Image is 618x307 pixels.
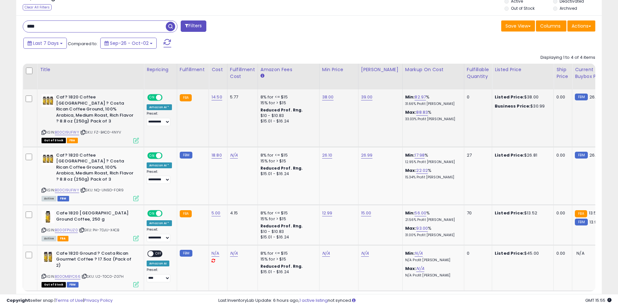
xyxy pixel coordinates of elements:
[110,40,149,46] span: Sep-26 - Oct-02
[261,107,303,113] b: Reduced Prof. Rng.
[181,20,206,32] button: Filters
[405,117,459,122] p: 33.03% Profit [PERSON_NAME]
[147,227,172,242] div: Preset:
[230,152,238,159] a: N/A
[589,94,601,100] span: 26.99
[162,95,172,100] span: OFF
[42,94,139,142] div: ASIN:
[162,211,172,216] span: OFF
[67,282,79,288] span: FBM
[42,236,56,241] span: All listings currently available for purchase on Amazon
[147,162,172,168] div: Amazon AI *
[79,227,119,233] span: | SKU: PH-7DJU-X4CB
[405,225,459,237] div: %
[405,273,459,278] p: N/A Profit [PERSON_NAME]
[405,265,417,272] b: Max:
[55,274,80,279] a: B00OMBYC66
[84,297,113,303] a: Privacy Policy
[556,66,569,80] div: Ship Price
[467,152,487,158] div: 27
[261,94,314,100] div: 8% for <= $15
[23,4,52,10] div: Clear All Filters
[180,94,192,101] small: FBA
[405,102,459,106] p: 31.66% Profit [PERSON_NAME]
[261,210,314,216] div: 8% for <= $15
[405,210,459,222] div: %
[567,20,595,32] button: Actions
[405,94,415,100] b: Min:
[405,160,459,164] p: 12.95% Profit [PERSON_NAME]
[80,187,124,193] span: | SKU: NQ-UN9D-FOR9
[322,152,333,159] a: 26.10
[405,250,415,256] b: Min:
[261,269,314,275] div: $15.01 - $16.24
[589,210,599,216] span: 13.52
[467,94,487,100] div: 0
[556,250,567,256] div: 0.00
[42,196,56,201] span: All listings currently available for purchase on Amazon
[405,218,459,222] p: 21.56% Profit [PERSON_NAME]
[495,103,530,109] b: Business Price:
[585,297,612,303] span: 2025-10-10 15:55 GMT
[55,130,79,135] a: B00CI9UFWY
[33,40,59,46] span: Last 7 Days
[42,210,55,223] img: 51H0-CFKW4L._SL40_.jpg
[511,6,535,11] label: Out of Stock
[100,38,157,49] button: Sep-26 - Oct-02
[495,152,549,158] div: $26.81
[180,250,192,257] small: FBM
[501,20,535,32] button: Save View
[261,250,314,256] div: 8% for <= $15
[299,297,328,303] a: 1 active listing
[415,250,422,257] a: N/A
[495,66,551,73] div: Listed Price
[405,152,415,158] b: Min:
[261,158,314,164] div: 15% for > $15
[495,152,524,158] b: Listed Price:
[261,235,314,240] div: $15.01 - $16.24
[42,152,55,165] img: 51C0nn1BLrL._SL40_.jpg
[147,111,172,126] div: Preset:
[212,94,222,100] a: 14.50
[556,94,567,100] div: 0.00
[495,94,549,100] div: $38.00
[148,95,156,100] span: ON
[68,41,98,47] span: Compared to:
[148,153,156,158] span: ON
[56,250,135,270] b: Cafe 1820 Ground ? Costa Rican Gourmet Coffee ? 17.5oz (Pack of 2)
[416,225,428,232] a: 93.00
[218,298,612,304] div: Last InventoryLab Update: 6 hours ago, not synced.
[55,297,83,303] a: Terms of Use
[42,210,139,240] div: ASIN:
[261,256,314,262] div: 15% for > $15
[212,152,222,159] a: 18.80
[147,170,172,184] div: Preset:
[402,64,464,89] th: The percentage added to the cost of goods (COGS) that forms the calculator for Min & Max prices.
[147,220,172,226] div: Amazon AI *
[230,210,253,216] div: 4.15
[261,171,314,177] div: $15.01 - $16.24
[261,152,314,158] div: 8% for <= $15
[261,100,314,106] div: 15% for > $15
[405,167,417,173] b: Max:
[405,152,459,164] div: %
[40,66,141,73] div: Title
[42,282,66,288] span: All listings that are currently out of stock and unavailable for purchase on Amazon
[55,187,79,193] a: B00CI9UFWY
[495,250,549,256] div: $45.00
[42,138,66,143] span: All listings that are currently out of stock and unavailable for purchase on Amazon
[261,119,314,124] div: $15.01 - $16.24
[415,152,425,159] a: 17.98
[230,250,238,257] a: N/A
[67,138,78,143] span: FBA
[6,297,30,303] strong: Copyright
[56,152,135,184] b: Caf? 1820 Coffee [GEOGRAPHIC_DATA] ? Costa Rican Coffee Ground, 100% Arabica, Medium Roast, Rich ...
[81,274,124,279] span: | SKU: U2-T0C0-ZG7H
[322,94,334,100] a: 38.00
[495,250,524,256] b: Listed Price:
[416,167,428,174] a: 22.02
[575,152,588,159] small: FBM
[56,94,135,126] b: Caf? 1820 Coffee [GEOGRAPHIC_DATA] ? Costa Rican Coffee Ground, 100% Arabica, Medium Roast, Rich ...
[42,250,139,287] div: ASIN:
[42,152,139,200] div: ASIN:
